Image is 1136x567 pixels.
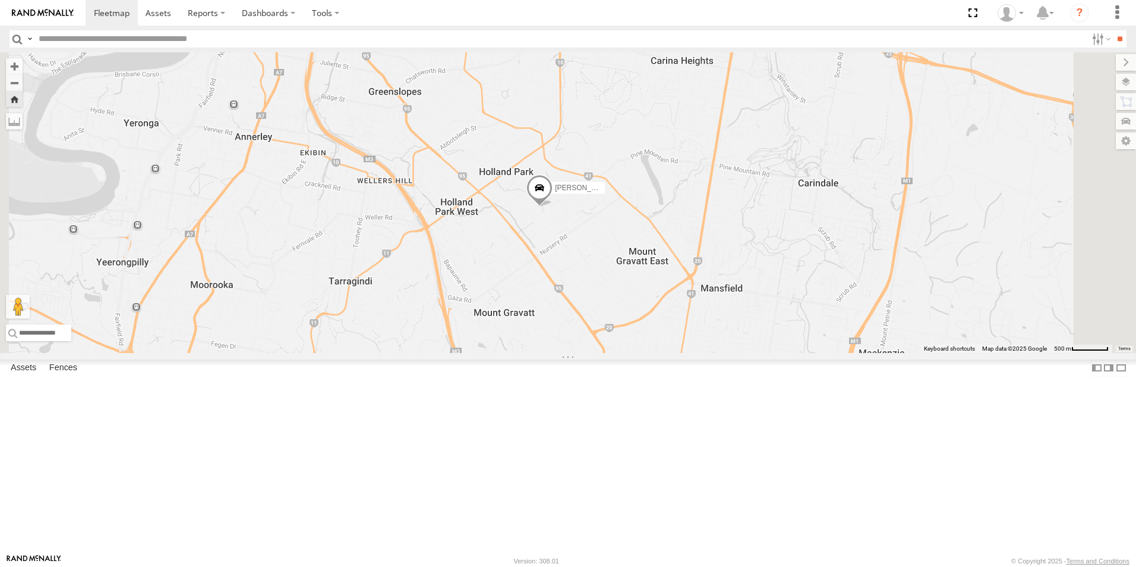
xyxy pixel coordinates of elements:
img: rand-logo.svg [12,9,74,17]
button: Zoom Home [6,91,23,107]
a: Visit our Website [7,555,61,567]
button: Zoom in [6,58,23,74]
span: [PERSON_NAME] [555,184,614,192]
button: Zoom out [6,74,23,91]
a: Terms and Conditions [1066,557,1129,565]
button: Keyboard shortcuts [924,345,975,353]
span: 500 m [1054,345,1071,352]
label: Fences [43,360,83,376]
div: Marco DiBenedetto [993,4,1028,22]
a: Terms (opens in new tab) [1118,346,1131,351]
button: Map Scale: 500 m per 59 pixels [1050,345,1112,353]
button: Drag Pegman onto the map to open Street View [6,295,30,319]
div: © Copyright 2025 - [1011,557,1129,565]
label: Search Query [25,30,34,48]
span: Map data ©2025 Google [982,345,1047,352]
label: Hide Summary Table [1115,360,1127,377]
label: Dock Summary Table to the Left [1091,360,1103,377]
label: Assets [5,360,42,376]
div: Version: 308.01 [514,557,559,565]
label: Search Filter Options [1087,30,1113,48]
i: ? [1070,4,1089,23]
label: Map Settings [1116,133,1136,149]
label: Dock Summary Table to the Right [1103,360,1115,377]
label: Measure [6,113,23,130]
